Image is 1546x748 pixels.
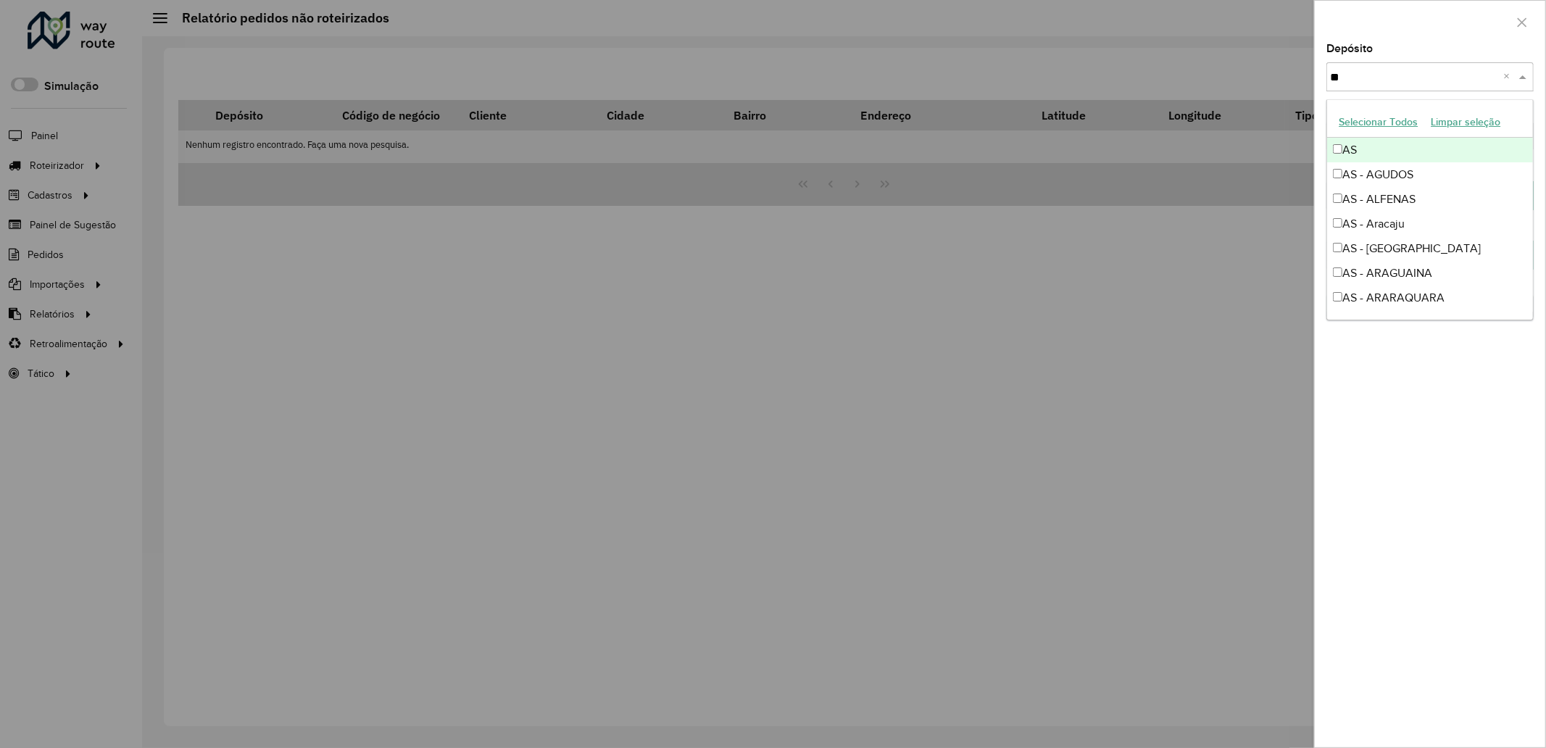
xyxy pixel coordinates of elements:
span: Clear all [1503,68,1516,86]
button: Selecionar Todos [1332,111,1424,133]
div: AS - AS Minas [1327,310,1533,335]
div: AS - ARAGUAINA [1327,261,1533,286]
div: AS - ALFENAS [1327,187,1533,212]
ng-dropdown-panel: Options list [1326,99,1534,320]
label: Depósito [1326,40,1373,57]
div: AS [1327,138,1533,162]
div: AS - AGUDOS [1327,162,1533,187]
div: AS - [GEOGRAPHIC_DATA] [1327,236,1533,261]
button: Limpar seleção [1424,111,1507,133]
div: AS - Aracaju [1327,212,1533,236]
div: AS - ARARAQUARA [1327,286,1533,310]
